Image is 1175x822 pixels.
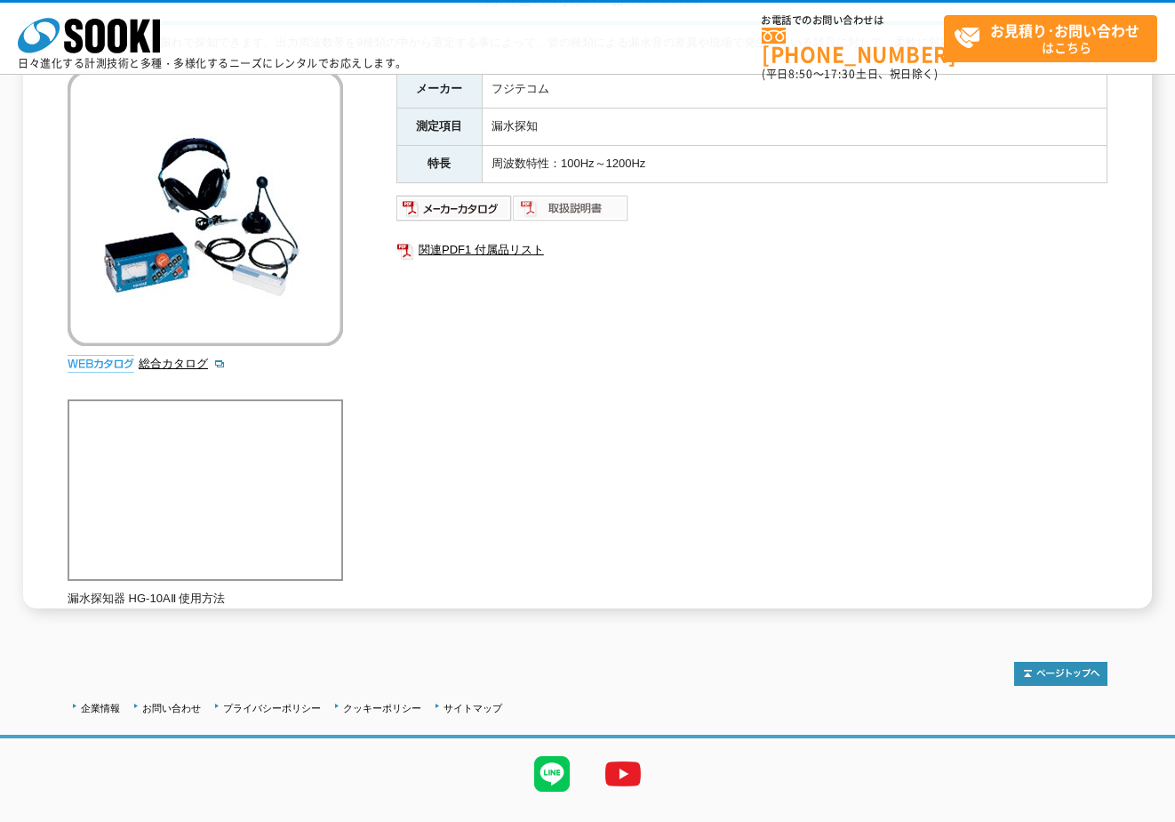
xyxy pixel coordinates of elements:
[824,66,856,82] span: 17:30
[513,205,629,219] a: 取扱説明書
[944,15,1157,62] a: お見積り･お問い合わせはこちら
[18,58,407,68] p: 日々進化する計測技術と多種・多様化するニーズにレンタルでお応えします。
[762,15,944,26] span: お電話でのお問い合わせは
[343,703,421,713] a: クッキーポリシー
[142,703,201,713] a: お問い合わせ
[482,145,1107,182] td: 周波数特性：100Hz～1200Hz
[139,357,226,370] a: 総合カタログ
[587,738,659,810] img: YouTube
[482,71,1107,109] td: フジテコム
[396,145,482,182] th: 特長
[81,703,120,713] a: 企業情報
[482,108,1107,145] td: 漏水探知
[762,28,944,64] a: [PHONE_NUMBER]
[990,20,1139,41] strong: お見積り･お問い合わせ
[516,738,587,810] img: LINE
[1014,662,1107,686] img: トップページへ
[396,194,513,222] img: メーカーカタログ
[396,205,513,219] a: メーカーカタログ
[396,71,482,109] th: メーカー
[954,16,1156,60] span: はこちら
[68,590,343,608] p: 漏水探知器 HG-10AⅡ 使用方法
[444,703,502,713] a: サイトマップ
[513,194,629,222] img: 取扱説明書
[68,70,343,346] img: 漏水探知器 HG-10AⅡ
[396,108,482,145] th: 測定項目
[223,703,321,713] a: プライバシーポリシー
[68,355,134,373] img: webカタログ
[396,238,1107,262] a: 関連PDF1 付属品リスト
[762,66,938,82] span: (平日 ～ 土日、祝日除く)
[788,66,813,82] span: 8:50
